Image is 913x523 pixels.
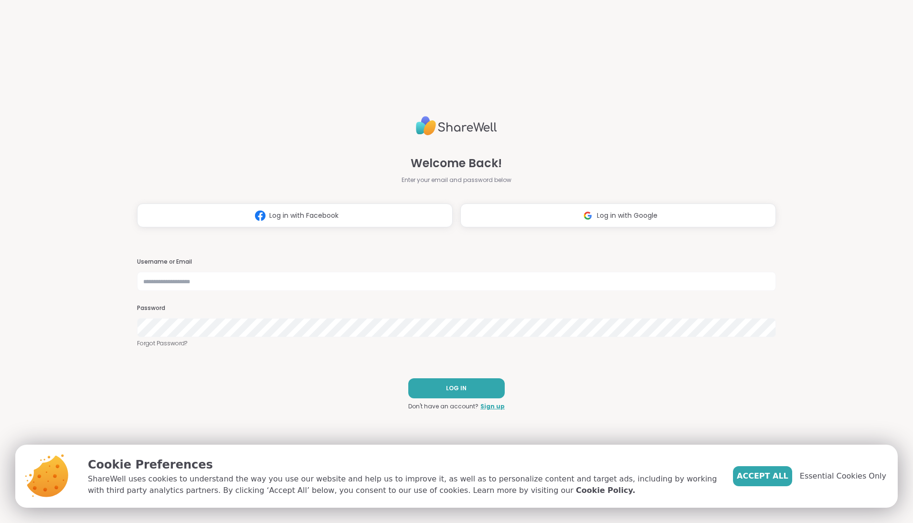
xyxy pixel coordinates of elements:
[446,384,467,393] span: LOG IN
[579,207,597,224] img: ShareWell Logomark
[137,258,776,266] h3: Username or Email
[737,470,788,482] span: Accept All
[137,339,776,348] a: Forgot Password?
[408,378,505,398] button: LOG IN
[733,466,792,486] button: Accept All
[269,211,339,221] span: Log in with Facebook
[251,207,269,224] img: ShareWell Logomark
[411,155,502,172] span: Welcome Back!
[576,485,635,496] a: Cookie Policy.
[460,203,776,227] button: Log in with Google
[88,473,718,496] p: ShareWell uses cookies to understand the way you use our website and help us to improve it, as we...
[597,211,658,221] span: Log in with Google
[800,470,886,482] span: Essential Cookies Only
[88,456,718,473] p: Cookie Preferences
[480,402,505,411] a: Sign up
[408,402,478,411] span: Don't have an account?
[402,176,511,184] span: Enter your email and password below
[137,203,453,227] button: Log in with Facebook
[416,112,497,139] img: ShareWell Logo
[137,304,776,312] h3: Password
